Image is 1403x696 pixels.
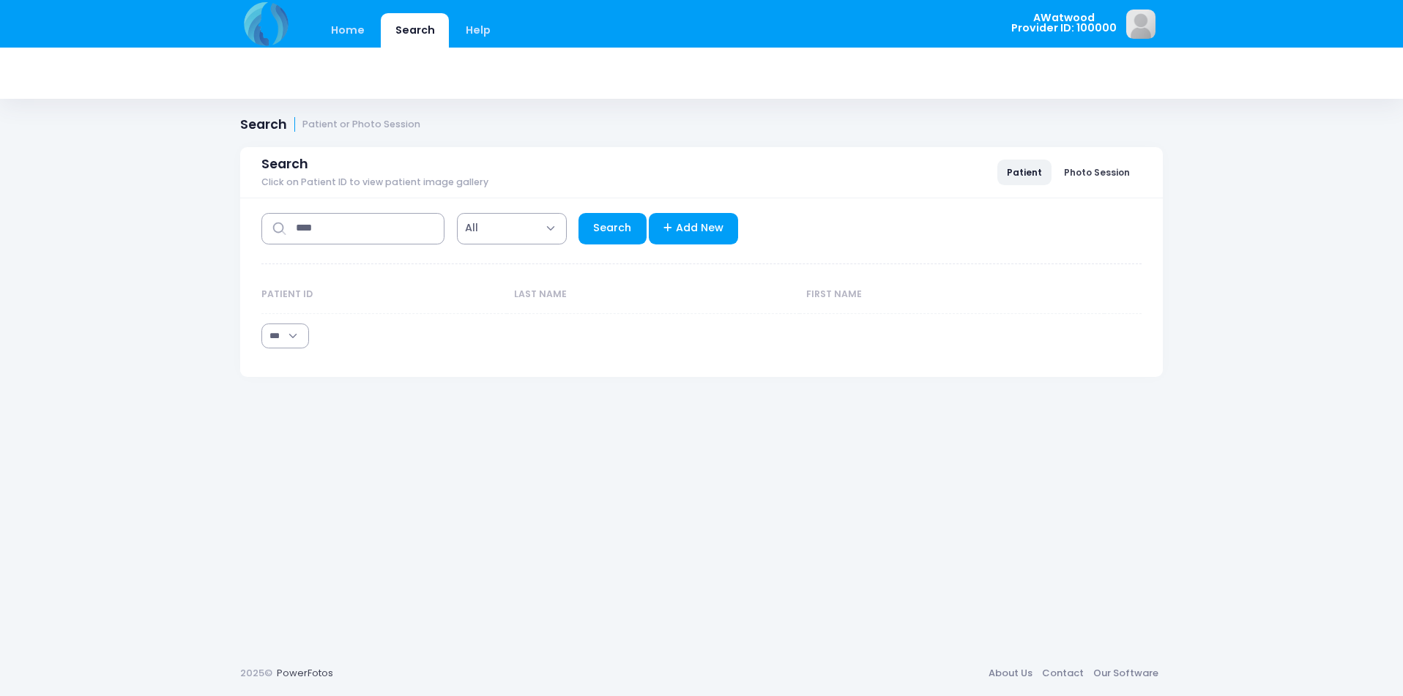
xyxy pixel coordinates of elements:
a: Help [452,13,505,48]
span: Click on Patient ID to view patient image gallery [261,177,488,188]
span: 2025© [240,666,272,680]
th: Patient ID [261,276,507,314]
span: All [465,220,478,236]
th: Last Name [507,276,799,314]
h1: Search [240,117,420,132]
img: image [1126,10,1155,39]
th: First Name [800,276,1105,314]
a: Our Software [1088,660,1163,686]
span: All [457,213,567,244]
span: Search [261,157,308,172]
a: Add New [649,213,739,244]
a: Contact [1037,660,1088,686]
a: Home [316,13,379,48]
small: Patient or Photo Session [302,119,420,130]
span: AWatwood Provider ID: 100000 [1011,12,1117,34]
a: PowerFotos [277,666,333,680]
a: Patient [997,160,1052,184]
a: Photo Session [1054,160,1139,184]
a: About Us [983,660,1037,686]
a: Search [578,213,647,244]
a: Search [381,13,449,48]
